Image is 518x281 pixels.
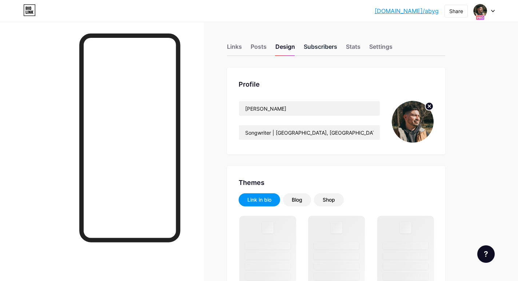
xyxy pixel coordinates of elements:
[239,125,380,140] input: Bio
[346,42,360,55] div: Stats
[323,196,335,203] div: Shop
[392,101,434,143] img: abyg
[239,178,434,187] div: Themes
[239,101,380,116] input: Name
[275,42,295,55] div: Design
[292,196,302,203] div: Blog
[449,7,463,15] div: Share
[473,4,487,18] img: abyg
[251,42,267,55] div: Posts
[375,7,439,15] a: [DOMAIN_NAME]/abyg
[227,42,242,55] div: Links
[239,79,434,89] div: Profile
[247,196,271,203] div: Link in bio
[304,42,337,55] div: Subscribers
[369,42,393,55] div: Settings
